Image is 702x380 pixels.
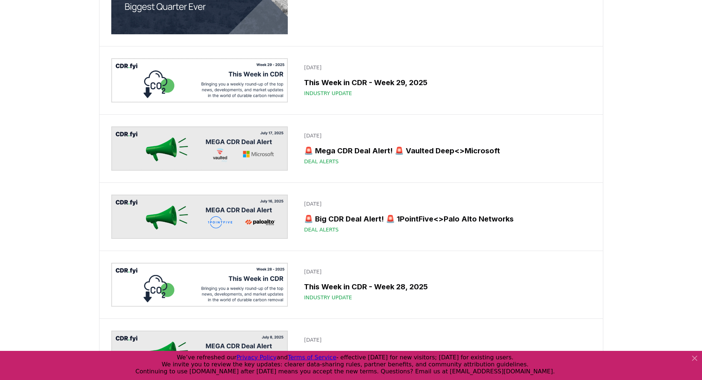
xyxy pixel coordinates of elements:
[111,263,288,307] img: This Week in CDR - Week 28, 2025 blog post image
[300,128,591,170] a: [DATE]🚨 Mega CDR Deal Alert! 🚨 Vaulted Deep<>MicrosoftDeal Alerts
[111,58,288,102] img: This Week in CDR - Week 29, 2025 blog post image
[111,331,288,375] img: 🚨 Mega CDR Deal Alert! 🚨 Arbor Energy<>Frontier blog post image
[304,77,586,88] h3: This Week in CDR - Week 29, 2025
[304,145,586,156] h3: 🚨 Mega CDR Deal Alert! 🚨 Vaulted Deep<>Microsoft
[111,126,288,171] img: 🚨 Mega CDR Deal Alert! 🚨 Vaulted Deep<>Microsoft blog post image
[300,59,591,101] a: [DATE]This Week in CDR - Week 29, 2025Industry Update
[300,264,591,306] a: [DATE]This Week in CDR - Week 28, 2025Industry Update
[304,349,586,360] h3: 🚨 Mega CDR Deal Alert! 🚨 Arbor Energy<>Frontier
[304,281,586,292] h3: This Week in CDR - Week 28, 2025
[304,90,352,97] span: Industry Update
[304,268,586,275] p: [DATE]
[300,332,591,374] a: [DATE]🚨 Mega CDR Deal Alert! 🚨 Arbor Energy<>FrontierDeal Alerts
[304,158,339,165] span: Deal Alerts
[304,336,586,344] p: [DATE]
[300,196,591,238] a: [DATE]🚨 Big CDR Deal Alert! 🚨 1PointFive<>Palo Alto NetworksDeal Alerts
[304,226,339,233] span: Deal Alerts
[304,132,586,139] p: [DATE]
[111,195,288,239] img: 🚨 Big CDR Deal Alert! 🚨 1PointFive<>Palo Alto Networks blog post image
[304,200,586,208] p: [DATE]
[304,64,586,71] p: [DATE]
[304,294,352,301] span: Industry Update
[304,213,586,224] h3: 🚨 Big CDR Deal Alert! 🚨 1PointFive<>Palo Alto Networks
